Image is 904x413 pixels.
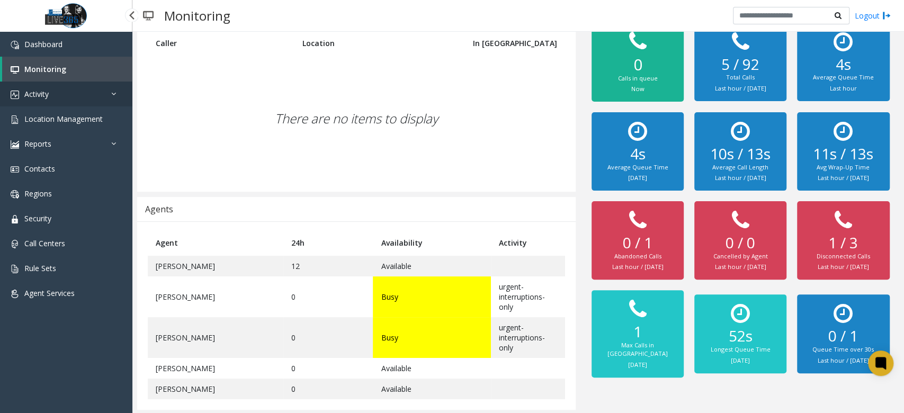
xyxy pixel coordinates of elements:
div: Average Queue Time [808,73,879,82]
span: Security [24,213,51,223]
img: 'icon' [11,215,19,223]
div: Max Calls in [GEOGRAPHIC_DATA] [602,341,674,358]
td: [PERSON_NAME] [148,379,283,399]
h2: 5 / 92 [705,56,776,74]
span: Activity [24,89,49,99]
div: Longest Queue Time [705,345,776,354]
td: [PERSON_NAME] [148,358,283,379]
td: [PERSON_NAME] [148,256,283,276]
small: [DATE] [628,361,647,369]
img: 'icon' [11,115,19,124]
div: Cancelled by Agent [705,252,776,261]
h2: 10s / 13s [705,145,776,163]
h2: 1 / 3 [808,234,879,252]
small: Now [631,85,644,93]
th: Availability [373,230,490,256]
td: Busy [373,317,490,358]
td: [PERSON_NAME] [148,317,283,358]
th: In [GEOGRAPHIC_DATA] [452,30,565,56]
td: Available [373,379,490,399]
img: 'icon' [11,290,19,298]
td: Available [373,256,490,276]
h3: Monitoring [159,3,236,29]
th: Caller [148,30,294,56]
span: Regions [24,188,52,199]
small: [DATE] [731,356,750,364]
small: Last hour / [DATE] [715,263,766,271]
div: Agents [145,202,173,216]
div: Disconnected Calls [808,252,879,261]
td: urgent-interruptions-only [491,317,565,358]
span: Location Management [24,114,103,124]
div: There are no items to display [148,56,565,181]
th: Activity [491,230,565,256]
img: 'icon' [11,140,19,149]
td: 0 [283,317,373,358]
th: Location [294,30,452,56]
h2: 0 / 1 [808,327,879,345]
td: 0 [283,276,373,317]
img: 'icon' [11,66,19,74]
img: 'icon' [11,41,19,49]
img: 'icon' [11,265,19,273]
td: 12 [283,256,373,276]
img: 'icon' [11,165,19,174]
td: 0 [283,379,373,399]
span: Reports [24,139,51,149]
span: Contacts [24,164,55,174]
h2: 52s [705,327,776,345]
a: Logout [855,10,891,21]
td: Busy [373,276,490,317]
div: Queue Time over 30s [808,345,879,354]
small: Last hour / [DATE] [818,356,869,364]
div: Average Call Length [705,163,776,172]
span: Rule Sets [24,263,56,273]
small: Last hour / [DATE] [612,263,663,271]
h2: 0 / 1 [602,234,674,252]
td: urgent-interruptions-only [491,276,565,317]
img: logout [882,10,891,21]
small: Last hour / [DATE] [715,174,766,182]
div: Average Queue Time [602,163,674,172]
h2: 0 [602,55,674,74]
small: Last hour [830,84,857,92]
h2: 0 / 0 [705,234,776,252]
img: 'icon' [11,91,19,99]
span: Monitoring [24,64,66,74]
th: Agent [148,230,283,256]
div: Abandoned Calls [602,252,674,261]
span: Dashboard [24,39,62,49]
div: Total Calls [705,73,776,82]
h2: 4s [602,145,674,163]
th: 24h [283,230,373,256]
h2: 1 [602,323,674,341]
small: [DATE] [628,174,647,182]
img: 'icon' [11,240,19,248]
h2: 4s [808,56,879,74]
span: Call Centers [24,238,65,248]
td: Available [373,358,490,379]
td: [PERSON_NAME] [148,276,283,317]
img: 'icon' [11,190,19,199]
a: Monitoring [2,57,132,82]
small: Last hour / [DATE] [818,174,869,182]
small: Last hour / [DATE] [715,84,766,92]
h2: 11s / 13s [808,145,879,163]
span: Agent Services [24,288,75,298]
div: Calls in queue [602,74,674,83]
div: Avg Wrap-Up Time [808,163,879,172]
img: pageIcon [143,3,154,29]
small: Last hour / [DATE] [818,263,869,271]
td: 0 [283,358,373,379]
